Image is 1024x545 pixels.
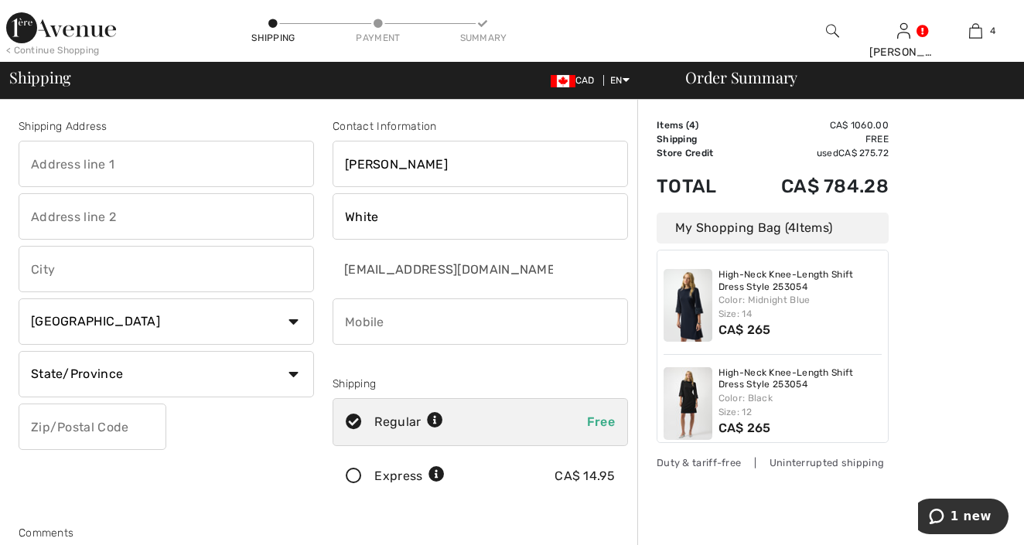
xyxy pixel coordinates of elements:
[251,31,297,45] div: Shipping
[739,160,889,213] td: CA$ 784.28
[838,148,889,158] span: CA$ 275.72
[719,293,882,321] div: Color: Midnight Blue Size: 14
[19,141,314,187] input: Address line 1
[657,455,889,470] div: Duty & tariff-free | Uninterrupted shipping
[333,193,628,240] input: Last name
[333,141,628,187] input: First name
[739,146,889,160] td: used
[355,31,401,45] div: Payment
[667,70,1015,85] div: Order Summary
[19,404,166,450] input: Zip/Postal Code
[333,376,628,392] div: Shipping
[657,213,889,244] div: My Shopping Bag ( Items)
[374,467,445,485] div: Express
[918,499,1009,537] iframe: Opens a widget where you can chat to one of our agents
[9,70,71,85] span: Shipping
[6,43,100,57] div: < Continue Shopping
[689,120,695,131] span: 4
[657,146,739,160] td: Store Credit
[719,421,771,435] span: CA$ 265
[460,31,507,45] div: Summary
[719,322,771,337] span: CA$ 265
[739,132,889,146] td: Free
[664,269,712,342] img: High-Neck Knee-Length Shift Dress Style 253054
[788,220,796,235] span: 4
[333,298,628,345] input: Mobile
[990,24,995,38] span: 4
[551,75,601,86] span: CAD
[719,367,882,391] a: High-Neck Knee-Length Shift Dress Style 253054
[333,246,555,292] input: E-mail
[19,525,628,541] div: Comments
[587,414,615,429] span: Free
[657,118,739,132] td: Items ( )
[19,246,314,292] input: City
[719,269,882,293] a: High-Neck Knee-Length Shift Dress Style 253054
[6,12,116,43] img: 1ère Avenue
[555,467,615,485] div: CA$ 14.95
[897,22,910,40] img: My Info
[664,367,712,440] img: High-Neck Knee-Length Shift Dress Style 253054
[657,160,739,213] td: Total
[551,75,575,87] img: Canadian Dollar
[19,193,314,240] input: Address line 2
[610,75,630,86] span: EN
[739,118,889,132] td: CA$ 1060.00
[374,413,443,431] div: Regular
[969,22,982,40] img: My Bag
[657,132,739,146] td: Shipping
[19,118,314,135] div: Shipping Address
[719,391,882,419] div: Color: Black Size: 12
[940,22,1011,40] a: 4
[869,44,940,60] div: [PERSON_NAME]
[826,22,839,40] img: search the website
[897,23,910,38] a: Sign In
[333,118,628,135] div: Contact Information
